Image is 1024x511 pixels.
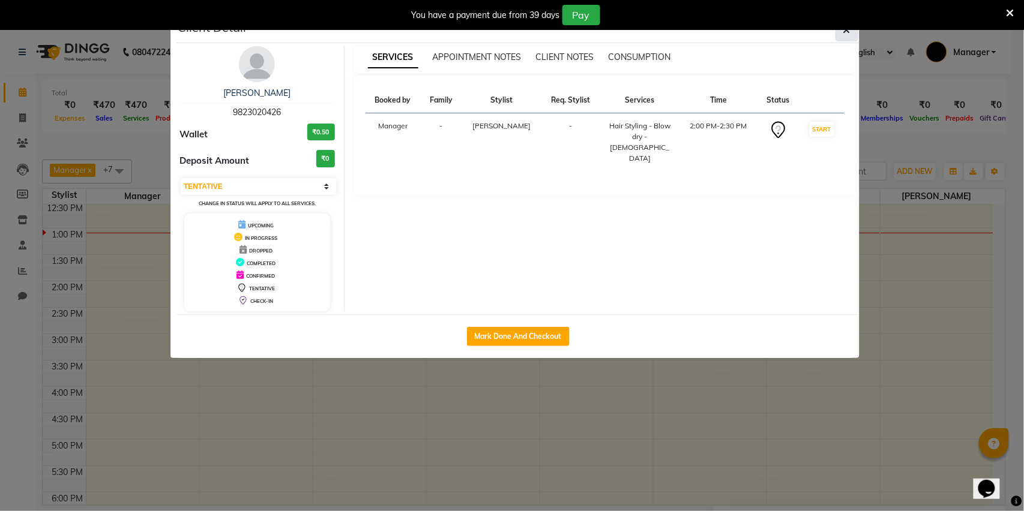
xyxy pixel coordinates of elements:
[421,88,462,113] th: Family
[246,273,275,279] span: CONFIRMED
[307,124,335,141] h3: ₹0.50
[249,285,275,291] span: TENTATIVE
[536,52,594,62] span: CLIENT NOTES
[368,47,418,68] span: SERVICES
[541,88,600,113] th: Req. Stylist
[467,327,570,346] button: Mark Done And Checkout
[233,107,281,118] span: 9823020426
[366,88,421,113] th: Booked by
[199,200,316,206] small: Change in status will apply to all services.
[472,121,531,130] span: [PERSON_NAME]
[541,113,600,172] td: -
[239,46,275,82] img: avatar
[462,88,541,113] th: Stylist
[758,88,799,113] th: Status
[609,52,671,62] span: CONSUMPTION
[366,113,421,172] td: Manager
[412,9,560,22] div: You have a payment due from 39 days
[248,223,274,229] span: UPCOMING
[562,5,600,25] button: Pay
[421,113,462,172] td: -
[600,88,679,113] th: Services
[247,260,276,266] span: COMPLETED
[679,88,758,113] th: Time
[245,235,277,241] span: IN PROGRESS
[316,150,335,167] h3: ₹0
[179,128,208,142] span: Wallet
[250,298,273,304] span: CHECK-IN
[433,52,522,62] span: APPOINTMENT NOTES
[974,463,1012,499] iframe: chat widget
[810,122,834,137] button: START
[179,154,249,168] span: Deposit Amount
[679,113,758,172] td: 2:00 PM-2:30 PM
[223,88,291,98] a: [PERSON_NAME]
[607,121,672,164] div: Hair Styling - Blow dry - [DEMOGRAPHIC_DATA]
[249,248,273,254] span: DROPPED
